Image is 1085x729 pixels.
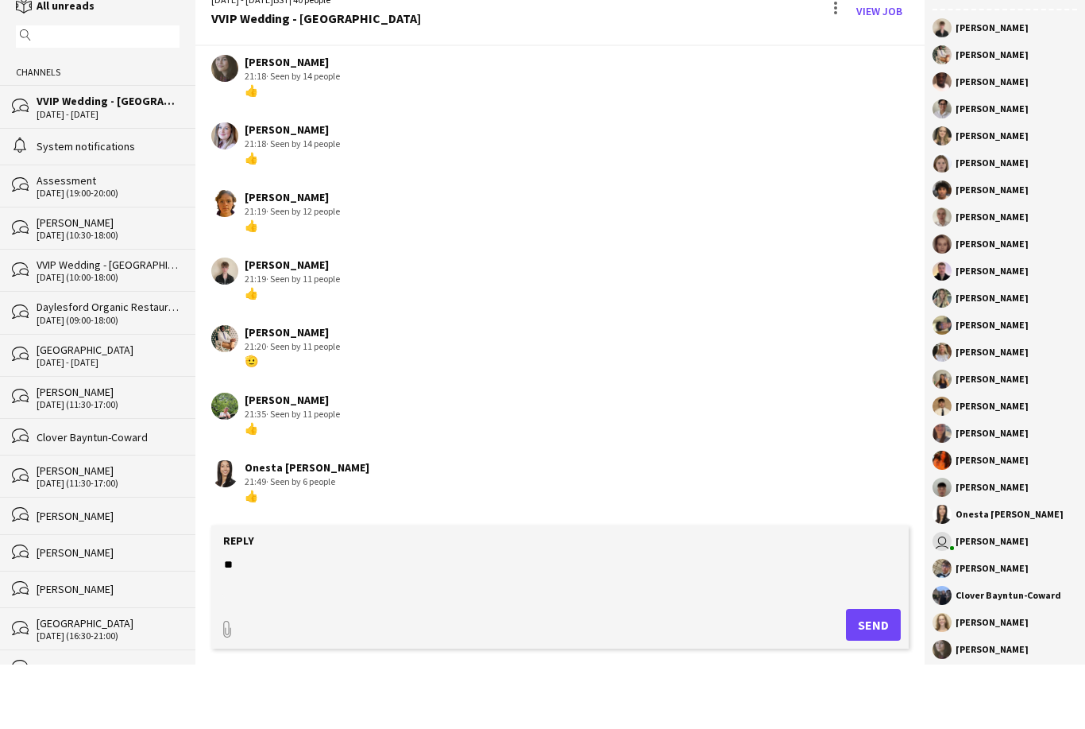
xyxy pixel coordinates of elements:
div: [PERSON_NAME] [956,618,1029,628]
div: [DATE] - [DATE] [37,412,180,423]
div: 21:49 [245,529,369,544]
div: Onesta [PERSON_NAME] [245,515,369,529]
div: [DATE] - [DATE] [37,164,180,175]
div: [PERSON_NAME] [37,270,180,285]
div: Assessment [37,228,180,242]
span: · Seen by 11 people [266,463,340,475]
div: 👍 [245,138,340,153]
div: [PERSON_NAME] [37,518,180,533]
div: [PERSON_NAME] [956,510,1029,520]
div: 21:19 [245,327,340,341]
div: [PERSON_NAME] [956,321,1029,331]
span: · Seen by 12 people [266,260,340,272]
div: [GEOGRAPHIC_DATA] [37,397,180,412]
div: 👍 [245,544,369,558]
div: [PERSON_NAME] [245,110,340,124]
div: [DATE] (16:30-21:00) [37,685,180,696]
div: VVIP Wedding - [GEOGRAPHIC_DATA] - set up [37,312,180,327]
div: [PERSON_NAME] [37,564,180,578]
div: [PERSON_NAME] [956,240,1029,250]
div: [PERSON_NAME] [956,483,1029,493]
div: [PERSON_NAME] [37,440,180,454]
div: [PERSON_NAME] [956,402,1029,412]
div: System notifications [37,194,180,208]
div: Onesta [PERSON_NAME] [956,564,1064,574]
span: · Seen by 6 people [266,530,335,542]
div: 👍 [245,476,340,491]
div: 21:20 [245,394,340,409]
div: [PERSON_NAME] [956,348,1029,358]
div: [PERSON_NAME] [37,637,180,651]
div: 21:18 [245,192,340,206]
button: Assessment [98,1,172,32]
div: [PERSON_NAME] [956,78,1029,87]
button: Send [846,664,901,696]
div: [PERSON_NAME] [956,591,1029,601]
div: [PERSON_NAME] [956,700,1029,709]
span: BST [273,48,289,60]
div: [PERSON_NAME] [956,537,1029,547]
div: [PERSON_NAME] [956,159,1029,169]
div: [PERSON_NAME] [956,375,1029,385]
div: [PERSON_NAME] [956,429,1029,439]
span: · Seen by 14 people [266,192,340,204]
div: 21:19 [245,259,340,273]
div: Clover Bayntun-Coward [956,646,1061,655]
div: 👍 [245,273,340,288]
div: [PERSON_NAME] [245,312,340,327]
div: [DATE] (11:30-17:00) [37,454,180,465]
div: Daylesford Organic Restaurant [37,355,180,369]
div: [PERSON_NAME] [956,105,1029,114]
div: 👍 [245,341,340,355]
div: [GEOGRAPHIC_DATA] [37,671,180,685]
div: [DATE] (09:00-18:00) [37,370,180,381]
div: [PERSON_NAME] [245,245,340,259]
span: · Seen by 11 people [266,328,340,339]
div: 👍 [245,206,340,220]
div: [PERSON_NAME] [37,600,180,615]
button: All Events [33,1,98,32]
div: [DATE] (11:30-17:00) [37,533,180,544]
div: [PERSON_NAME] [956,267,1029,277]
div: [PERSON_NAME] [245,380,340,394]
div: [DATE] - [DATE] | 40 people [211,48,421,62]
a: All unreads [16,53,95,68]
div: [PERSON_NAME] [956,673,1029,682]
div: [PERSON_NAME] [245,177,340,192]
div: 🫡 [245,409,340,423]
div: [PERSON_NAME] [956,213,1029,223]
div: [DATE] (10:00-18:00) [37,327,180,338]
div: [PERSON_NAME] [956,132,1029,142]
div: 21:35 [245,462,340,476]
label: Reply [223,588,254,603]
div: [DATE] (19:00-20:00) [37,242,180,254]
div: [PERSON_NAME] [956,456,1029,466]
div: VVIP Wedding - [GEOGRAPHIC_DATA] [37,149,180,163]
div: Clover Bayntun-Coward [37,485,180,499]
div: 21:18 [245,124,340,138]
a: View Job [850,53,909,79]
div: [PERSON_NAME] [245,448,340,462]
div: 40 people [932,32,1077,65]
span: · Seen by 11 people [266,395,340,407]
div: [PERSON_NAME] [956,294,1029,304]
span: · Seen by 14 people [266,125,340,137]
div: [DATE] (10:30-18:00) [37,285,180,296]
div: [PERSON_NAME] [956,186,1029,196]
div: VVIP Wedding - [GEOGRAPHIC_DATA] [211,66,421,80]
